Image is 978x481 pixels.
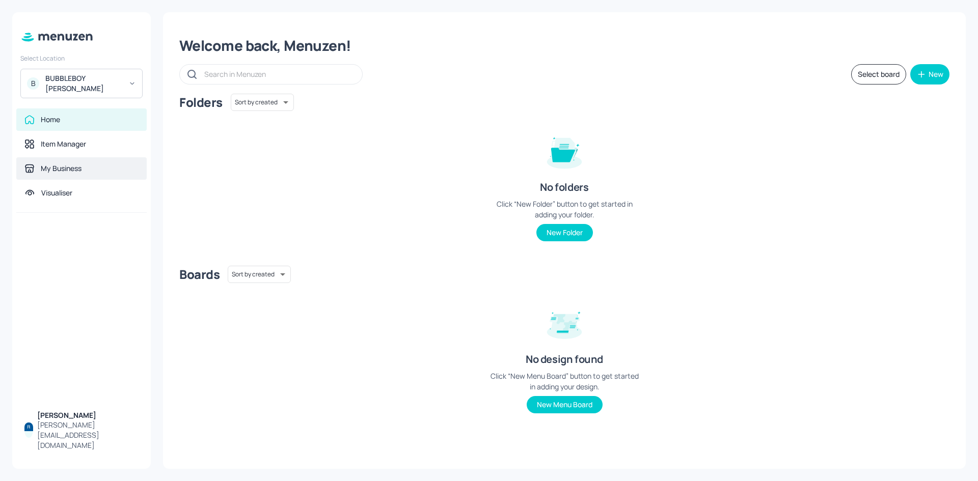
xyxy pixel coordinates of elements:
div: New [929,71,943,78]
div: [PERSON_NAME] [37,410,139,420]
button: New Folder [536,224,593,241]
div: My Business [41,163,81,174]
img: design-empty [539,297,590,348]
button: Select board [851,64,906,84]
div: Home [41,115,60,125]
div: Click “New Folder” button to get started in adding your folder. [488,199,641,220]
div: BUBBLEBOY [PERSON_NAME] [45,73,122,94]
div: B [27,77,39,90]
div: Item Manager [41,139,86,149]
div: No design found [526,352,603,366]
div: Folders [179,94,223,110]
div: Welcome back, Menuzen! [179,37,949,55]
img: folder-empty [539,125,590,176]
div: Sort by created [231,92,294,112]
div: No folders [540,180,588,194]
button: New [910,64,949,84]
img: ACg8ocL1yuH4pEfkxJySTgzkUhi3pM-1jJLmjIL7Sesj07Cz=s96-c [24,422,33,431]
div: Boards [179,266,220,282]
div: [PERSON_NAME][EMAIL_ADDRESS][DOMAIN_NAME] [37,420,139,450]
button: New Menu Board [527,396,603,413]
div: Click “New Menu Board” button to get started in adding your design. [488,371,641,392]
div: Visualiser [41,188,72,198]
div: Sort by created [228,264,291,285]
div: Select Location [20,54,143,63]
input: Search in Menuzen [204,67,352,81]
